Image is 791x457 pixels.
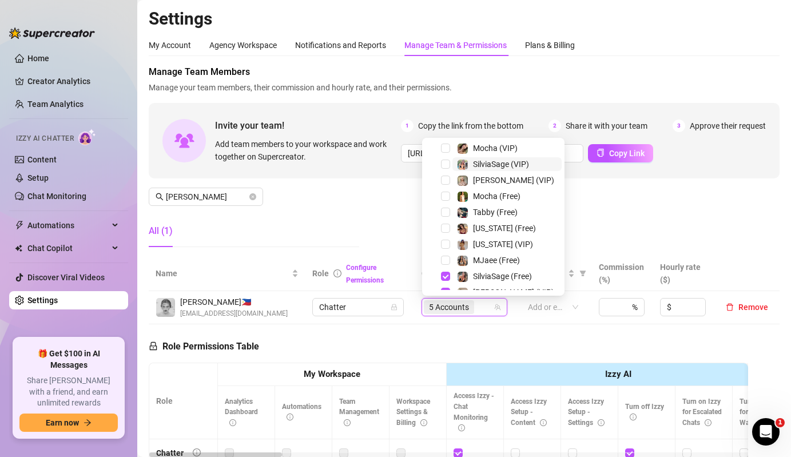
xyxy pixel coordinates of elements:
[568,398,605,427] span: Access Izzy Setup - Settings
[540,419,547,426] span: info-circle
[180,308,288,319] span: [EMAIL_ADDRESS][DOMAIN_NAME]
[166,190,247,203] input: Search members
[249,193,256,200] span: close-circle
[673,120,685,132] span: 3
[682,398,722,427] span: Turn on Izzy for Escalated Chats
[429,301,469,313] span: 5 Accounts
[458,424,465,431] span: info-circle
[46,418,79,427] span: Earn now
[577,265,589,282] span: filter
[149,224,173,238] div: All (1)
[422,267,497,280] span: Creator accounts
[344,419,351,426] span: info-circle
[339,398,379,427] span: Team Management
[391,304,398,311] span: lock
[566,120,647,132] span: Share it with your team
[149,81,780,94] span: Manage your team members, their commission and hourly rate, and their permissions.
[420,419,427,426] span: info-circle
[27,216,109,235] span: Automations
[19,375,118,409] span: Share [PERSON_NAME] with a friend, and earn unlimited rewards
[215,118,401,133] span: Invite your team!
[548,120,561,132] span: 2
[441,240,450,249] span: Select tree node
[27,173,49,182] a: Setup
[282,403,321,422] span: Automations
[418,120,523,132] span: Copy the link from the bottom
[473,224,536,233] span: [US_STATE] (Free)
[149,363,218,439] th: Role
[441,160,450,169] span: Select tree node
[458,288,468,298] img: Chloe (VIP)
[458,176,468,186] img: Ellie (VIP)
[454,392,494,432] span: Access Izzy - Chat Monitoring
[625,403,664,422] span: Turn off Izzy
[287,414,293,420] span: info-circle
[404,39,507,51] div: Manage Team & Permissions
[346,264,384,284] a: Configure Permissions
[441,224,450,233] span: Select tree node
[525,39,575,51] div: Plans & Billing
[458,256,468,266] img: MJaee (Free)
[84,419,92,427] span: arrow-right
[27,239,109,257] span: Chat Copilot
[588,144,653,162] button: Copy Link
[598,419,605,426] span: info-circle
[19,414,118,432] button: Earn nowarrow-right
[605,369,631,379] strong: Izzy AI
[726,303,734,311] span: delete
[473,176,554,185] span: [PERSON_NAME] (VIP)
[458,224,468,234] img: Georgia (Free)
[396,398,430,427] span: Workspace Settings & Billing
[458,160,468,170] img: SilviaSage (VIP)
[229,419,236,426] span: info-circle
[19,348,118,371] span: 🎁 Get $100 in AI Messages
[458,240,468,250] img: Georgia (VIP)
[473,160,529,169] span: SilviaSage (VIP)
[16,133,74,144] span: Izzy AI Chatter
[149,65,780,79] span: Manage Team Members
[78,129,96,145] img: AI Chatter
[752,418,780,446] iframe: Intercom live chat
[609,149,645,158] span: Copy Link
[473,192,520,201] span: Mocha (Free)
[156,267,289,280] span: Name
[149,8,780,30] h2: Settings
[579,270,586,277] span: filter
[333,269,341,277] span: info-circle
[209,39,277,51] div: Agency Workspace
[721,300,773,314] button: Remove
[473,272,532,281] span: SilviaSage (Free)
[473,256,520,265] span: MJaee (Free)
[156,298,175,317] img: Audrey Elaine
[27,155,57,164] a: Content
[149,256,305,291] th: Name
[215,138,396,163] span: Add team members to your workspace and work together on Supercreator.
[15,221,24,230] span: thunderbolt
[27,100,84,109] a: Team Analytics
[149,39,191,51] div: My Account
[424,300,474,314] span: 5 Accounts
[494,304,501,311] span: team
[441,256,450,265] span: Select tree node
[441,208,450,217] span: Select tree node
[592,256,653,291] th: Commission (%)
[312,269,329,278] span: Role
[740,398,778,427] span: Turn on Izzy for Time Wasters
[156,193,164,201] span: search
[441,272,450,281] span: Select tree node
[458,272,468,282] img: SilviaSage (Free)
[473,240,533,249] span: [US_STATE] (VIP)
[295,39,386,51] div: Notifications and Reports
[458,192,468,202] img: Mocha (Free)
[149,340,259,353] h5: Role Permissions Table
[27,296,58,305] a: Settings
[776,418,785,427] span: 1
[511,398,547,427] span: Access Izzy Setup - Content
[597,149,605,157] span: copy
[304,369,360,379] strong: My Workspace
[738,303,768,312] span: Remove
[319,299,397,316] span: Chatter
[473,208,518,217] span: Tabby (Free)
[441,192,450,201] span: Select tree node
[27,273,105,282] a: Discover Viral Videos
